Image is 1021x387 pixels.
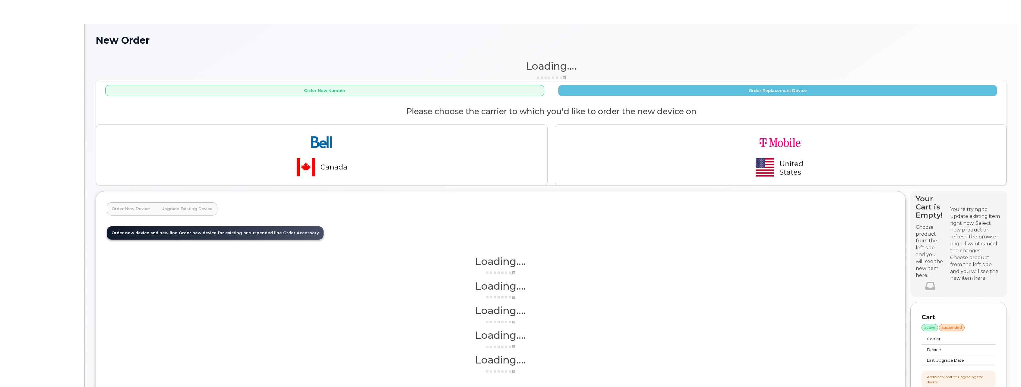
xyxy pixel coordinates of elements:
h4: Your Cart is Empty! [916,195,945,219]
img: ajax-loader-3a6953c30dc77f0bf724df975f13086db4f4c1262e45940f03d1251963f1bf2e.gif [485,369,516,374]
img: ajax-loader-3a6953c30dc77f0bf724df975f13086db4f4c1262e45940f03d1251963f1bf2e.gif [485,345,516,349]
button: Order New Number [105,85,544,96]
a: Order New Device [107,202,155,216]
p: Choose product from the left side and you will see the new item here. [916,224,945,279]
div: You're trying to update existing item right now. Select new product or refresh the browser page i... [950,206,1001,254]
td: Device [921,345,982,355]
span: Order new device and new line [112,231,178,235]
h1: Loading.... [107,305,894,316]
h1: Loading.... [107,354,894,365]
td: Carrier [921,334,982,345]
h1: Loading.... [107,330,894,341]
h1: Loading.... [107,281,894,291]
a: Upgrade Existing Device [156,202,217,216]
img: ajax-loader-3a6953c30dc77f0bf724df975f13086db4f4c1262e45940f03d1251963f1bf2e.gif [485,270,516,275]
span: Order Accessory [283,231,319,235]
div: Choose product from the left side and you will see the new item here. [950,254,1001,282]
img: ajax-loader-3a6953c30dc77f0bf724df975f13086db4f4c1262e45940f03d1251963f1bf2e.gif [485,320,516,324]
div: Additional cost to upgrading the device [927,374,990,385]
td: Last Upgrade Date [921,355,982,366]
span: Order new device for existing or suspended line [179,231,282,235]
img: ajax-loader-3a6953c30dc77f0bf724df975f13086db4f4c1262e45940f03d1251963f1bf2e.gif [485,295,516,300]
img: ajax-loader-3a6953c30dc77f0bf724df975f13086db4f4c1262e45940f03d1251963f1bf2e.gif [536,75,566,80]
img: t-mobile-78392d334a420d5b7f0e63d4fa81f6287a21d394dc80d677554bb55bbab1186f.png [738,130,823,180]
h1: New Order [96,35,1007,46]
img: bell-18aeeabaf521bd2b78f928a02ee3b89e57356879d39bd386a17a7cccf8069aed.png [280,130,364,180]
h1: Loading.... [96,61,1007,71]
p: Cart [921,313,996,322]
div: suspended [939,324,965,331]
div: active [921,324,938,331]
button: Order Replacement Device [558,85,997,96]
h2: Please choose the carrier to which you'd like to order the new device on [96,107,1007,116]
h1: Loading.... [107,256,894,267]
